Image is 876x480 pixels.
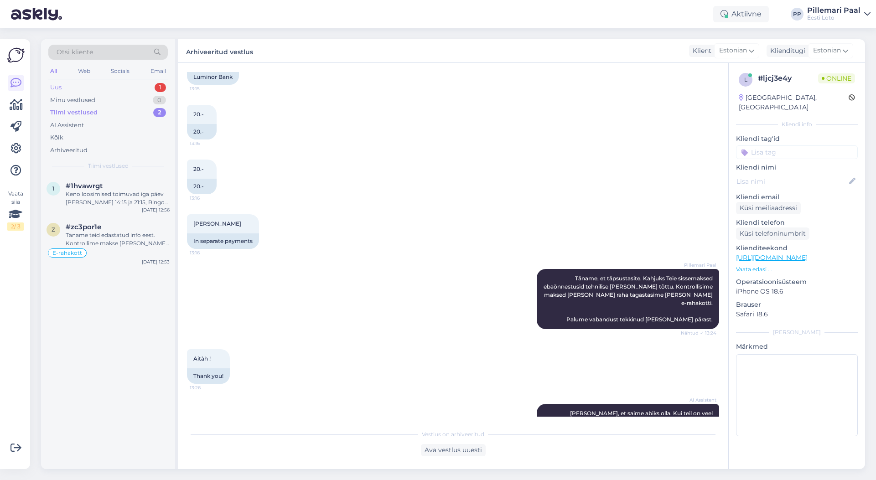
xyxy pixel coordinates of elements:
[50,121,84,130] div: AI Assistent
[736,342,858,351] p: Märkmed
[719,46,747,56] span: Estonian
[52,250,82,256] span: E-rahakott
[736,287,858,296] p: iPhone OS 18.6
[66,190,170,206] div: Keno loosimised toimuvad iga päev [PERSON_NAME] 14:15 ja 21:15, Bingo loto ja Vikinglotto loosimi...
[76,65,92,77] div: Web
[193,111,204,118] span: 20.-
[807,7,860,14] div: Pillemari Paal
[689,46,711,56] div: Klient
[736,310,858,319] p: Safari 18.6
[736,253,808,262] a: [URL][DOMAIN_NAME]
[52,226,55,233] span: z
[153,108,166,117] div: 2
[66,231,170,248] div: Täname teid edastatud info eest. Kontrollime makse [PERSON_NAME] suuname selle teie e-rahakotti. ...
[66,182,103,190] span: #1hvawrgt
[807,14,860,21] div: Eesti Loto
[736,265,858,274] p: Vaata edasi ...
[193,220,241,227] span: [PERSON_NAME]
[52,185,54,192] span: 1
[66,223,101,231] span: #zc3por1e
[682,397,716,403] span: AI Assistent
[736,163,858,172] p: Kliendi nimi
[570,410,714,425] span: [PERSON_NAME], et saime abiks olla. Kui teil on veel küsimusi, andke julgelt teada.
[736,277,858,287] p: Operatsioonisüsteem
[736,192,858,202] p: Kliendi email
[7,46,25,64] img: Askly Logo
[7,222,24,231] div: 2 / 3
[739,93,849,112] div: [GEOGRAPHIC_DATA], [GEOGRAPHIC_DATA]
[187,368,230,384] div: Thank you!
[682,262,716,268] span: Pillemari Paal
[57,47,93,57] span: Otsi kliente
[193,355,211,362] span: Aitàh !
[736,328,858,336] div: [PERSON_NAME]
[813,46,841,56] span: Estonian
[142,206,170,213] div: [DATE] 12:56
[422,430,484,439] span: Vestlus on arhiveeritud
[190,85,224,92] span: 13:15
[187,233,259,249] div: In separate payments
[50,83,62,92] div: Uus
[681,330,716,336] span: Nähtud ✓ 13:24
[758,73,818,84] div: # ljcj3e4y
[791,8,803,21] div: PP
[736,134,858,144] p: Kliendi tag'id
[544,275,714,323] span: Täname, et täpsustasite. Kahjuks Teie sissemaksed ebaõnnestusid tehnilise [PERSON_NAME] tõttu. Ko...
[767,46,805,56] div: Klienditugi
[818,73,855,83] span: Online
[807,7,871,21] a: Pillemari PaalEesti Loto
[736,202,801,214] div: Küsi meiliaadressi
[187,179,217,194] div: 20.-
[50,146,88,155] div: Arhiveeritud
[149,65,168,77] div: Email
[190,384,224,391] span: 13:26
[109,65,131,77] div: Socials
[50,133,63,142] div: Kõik
[736,176,847,186] input: Lisa nimi
[142,258,170,265] div: [DATE] 12:53
[190,195,224,201] span: 13:16
[193,165,204,172] span: 20.-
[187,124,217,139] div: 20.-
[88,162,129,170] span: Tiimi vestlused
[50,96,95,105] div: Minu vestlused
[7,190,24,231] div: Vaata siia
[50,108,98,117] div: Tiimi vestlused
[421,444,486,456] div: Ava vestlus uuesti
[153,96,166,105] div: 0
[48,65,59,77] div: All
[155,83,166,92] div: 1
[190,249,224,256] span: 13:16
[736,227,809,240] div: Küsi telefoninumbrit
[190,140,224,147] span: 13:16
[186,45,253,57] label: Arhiveeritud vestlus
[736,300,858,310] p: Brauser
[736,243,858,253] p: Klienditeekond
[187,69,239,85] div: Luminor Bank
[736,218,858,227] p: Kliendi telefon
[736,145,858,159] input: Lisa tag
[736,120,858,129] div: Kliendi info
[744,76,747,83] span: l
[713,6,769,22] div: Aktiivne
